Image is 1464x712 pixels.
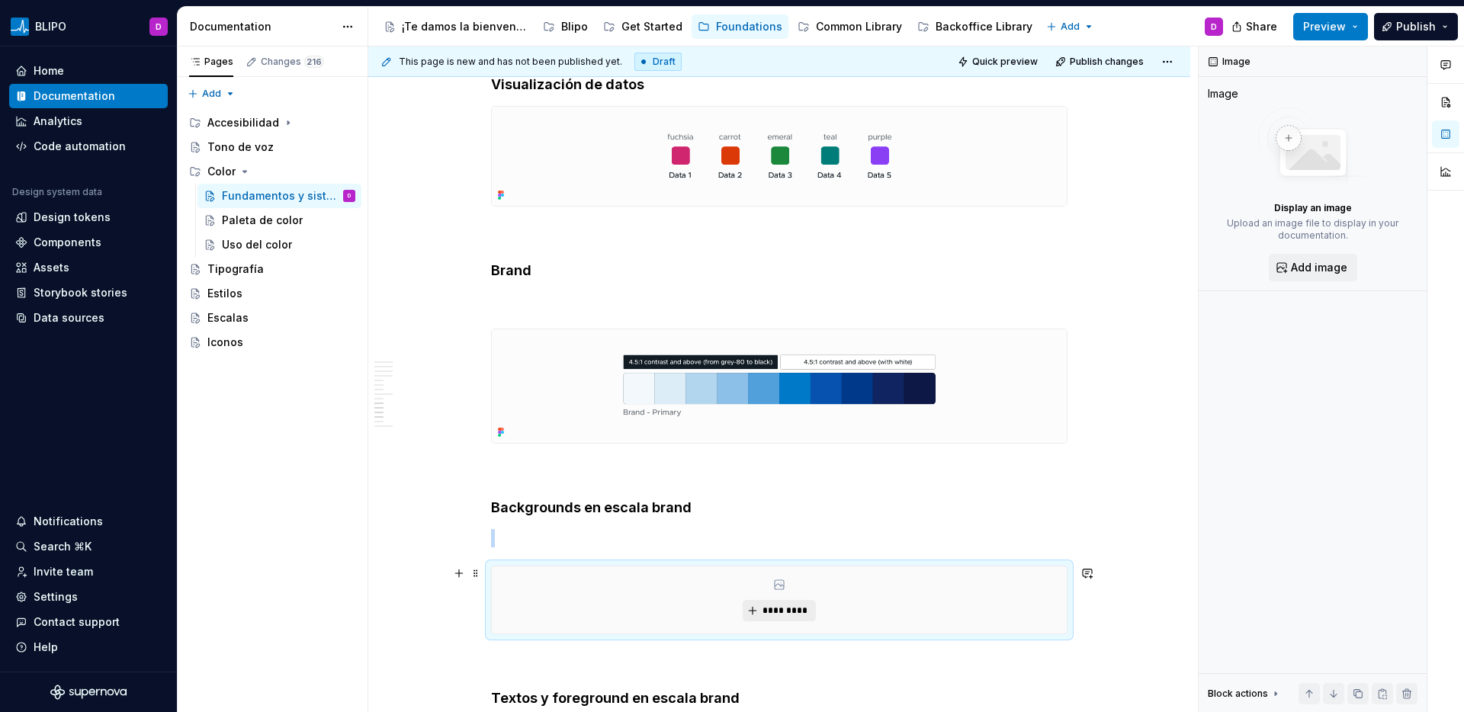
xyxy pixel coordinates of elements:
[1211,21,1217,33] div: D
[34,310,104,326] div: Data sources
[9,306,168,330] a: Data sources
[716,19,782,34] div: Foundations
[972,56,1038,68] span: Quick preview
[9,84,168,108] a: Documentation
[1061,21,1080,33] span: Add
[35,19,66,34] div: BLIPO
[597,14,689,39] a: Get Started
[9,509,168,534] button: Notifications
[911,14,1039,39] a: Backoffice Library
[197,233,361,257] a: Uso del color
[189,56,233,68] div: Pages
[207,310,249,326] div: Escalas
[34,260,69,275] div: Assets
[9,109,168,133] a: Analytics
[377,14,534,39] a: ¡Te damos la bienvenida a Blipo!
[207,335,243,350] div: Iconos
[1042,16,1099,37] button: Add
[304,56,324,68] span: 216
[491,75,1067,94] h4: Visualización de datos
[222,188,340,204] div: Fundamentos y sistema
[34,514,103,529] div: Notifications
[183,330,361,354] a: Iconos
[50,685,127,700] svg: Supernova Logo
[348,188,351,204] div: D
[183,281,361,306] a: Estilos
[9,534,168,559] button: Search ⌘K
[9,560,168,584] a: Invite team
[653,56,676,68] span: Draft
[492,329,1067,443] img: f3103bfd-ba81-4456-b5ec-180ad1d39658.png
[936,19,1032,34] div: Backoffice Library
[1224,13,1287,40] button: Share
[1208,86,1238,101] div: Image
[621,19,682,34] div: Get Started
[1208,688,1268,700] div: Block actions
[197,208,361,233] a: Paleta de color
[11,18,29,36] img: 45309493-d480-4fb3-9f86-8e3098b627c9.png
[207,115,279,130] div: Accesibilidad
[9,635,168,659] button: Help
[492,107,1067,206] img: 7327c7e6-5e74-4253-84f9-75e4ccca441e.png
[34,114,82,129] div: Analytics
[9,255,168,280] a: Assets
[34,539,91,554] div: Search ⌘K
[1208,217,1417,242] p: Upload an image file to display in your documentation.
[9,205,168,229] a: Design tokens
[34,564,93,579] div: Invite team
[1269,254,1357,281] button: Add image
[561,19,588,34] div: Blipo
[222,237,292,252] div: Uso del color
[491,261,1067,280] h4: Brand
[3,10,174,43] button: BLIPOD
[816,19,902,34] div: Common Library
[953,51,1045,72] button: Quick preview
[183,83,240,104] button: Add
[1291,260,1347,275] span: Add image
[34,139,126,154] div: Code automation
[12,186,102,198] div: Design system data
[491,499,1067,517] h4: Backgrounds en escala brand
[9,134,168,159] a: Code automation
[261,56,324,68] div: Changes
[183,159,361,184] div: Color
[183,111,361,354] div: Page tree
[791,14,908,39] a: Common Library
[207,140,274,155] div: Tono de voz
[9,281,168,305] a: Storybook stories
[537,14,594,39] a: Blipo
[34,640,58,655] div: Help
[1303,19,1346,34] span: Preview
[34,614,120,630] div: Contact support
[9,585,168,609] a: Settings
[183,111,361,135] div: Accesibilidad
[197,184,361,208] a: Fundamentos y sistemaD
[1246,19,1277,34] span: Share
[34,63,64,79] div: Home
[34,210,111,225] div: Design tokens
[1274,202,1352,214] p: Display an image
[399,56,622,68] span: This page is new and has not been published yet.
[202,88,221,100] span: Add
[190,19,334,34] div: Documentation
[1374,13,1458,40] button: Publish
[183,257,361,281] a: Tipografía
[377,11,1039,42] div: Page tree
[1070,56,1144,68] span: Publish changes
[9,59,168,83] a: Home
[34,285,127,300] div: Storybook stories
[9,230,168,255] a: Components
[156,21,162,33] div: D
[207,286,242,301] div: Estilos
[491,689,1067,707] h4: Textos y foreground en escala brand
[1396,19,1436,34] span: Publish
[34,589,78,605] div: Settings
[1051,51,1151,72] button: Publish changes
[34,235,101,250] div: Components
[207,164,236,179] div: Color
[34,88,115,104] div: Documentation
[402,19,528,34] div: ¡Te damos la bienvenida a Blipo!
[1293,13,1368,40] button: Preview
[207,261,264,277] div: Tipografía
